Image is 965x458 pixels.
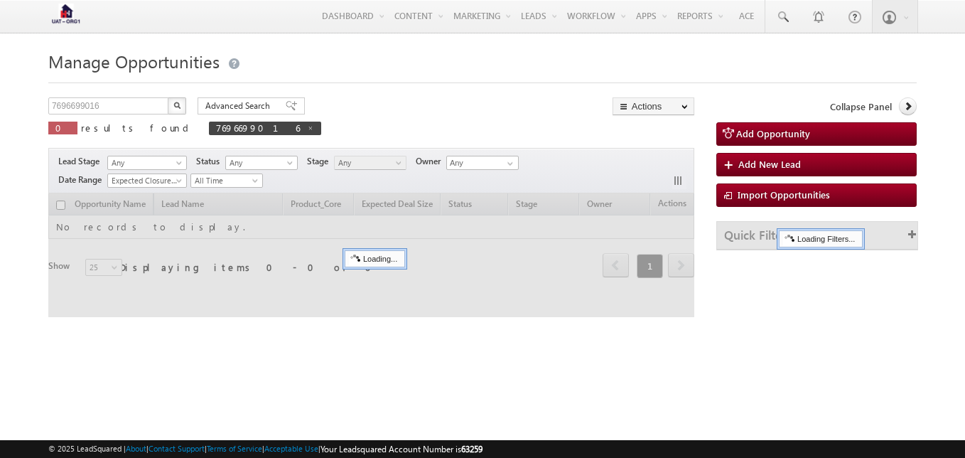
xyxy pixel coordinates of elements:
span: Any [335,156,402,169]
span: Manage Opportunities [48,50,220,73]
input: Type to Search [446,156,519,170]
a: About [126,444,146,453]
a: Expected Closure Date [107,174,187,188]
span: Import Opportunities [738,188,830,201]
div: Loading... [345,250,405,267]
a: Acceptable Use [264,444,318,453]
img: Custom Logo [48,4,84,28]
span: Collapse Panel [830,100,892,113]
span: Status [196,155,225,168]
a: Show All Items [500,156,517,171]
span: Your Leadsquared Account Number is [320,444,482,454]
span: 7696699016 [216,122,300,134]
span: results found [81,122,194,134]
div: Loading Filters... [779,230,863,247]
span: All Time [191,174,259,187]
a: Any [334,156,406,170]
img: Search [173,102,180,109]
a: Terms of Service [207,444,262,453]
button: Actions [613,97,694,115]
span: Any [108,156,182,169]
span: 0 [55,122,70,134]
span: Any [226,156,293,169]
span: Add New Lead [738,158,801,170]
span: Expected Closure Date [108,174,182,187]
a: Contact Support [149,444,205,453]
span: Lead Stage [58,155,105,168]
span: Date Range [58,174,107,186]
span: Advanced Search [205,100,274,112]
a: Any [107,156,187,170]
a: All Time [190,174,263,188]
span: Stage [307,155,334,168]
span: Add Opportunity [736,127,810,139]
a: Any [225,156,298,170]
span: 63259 [461,444,482,454]
span: © 2025 LeadSquared | | | | | [48,442,482,456]
span: Owner [416,155,446,168]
